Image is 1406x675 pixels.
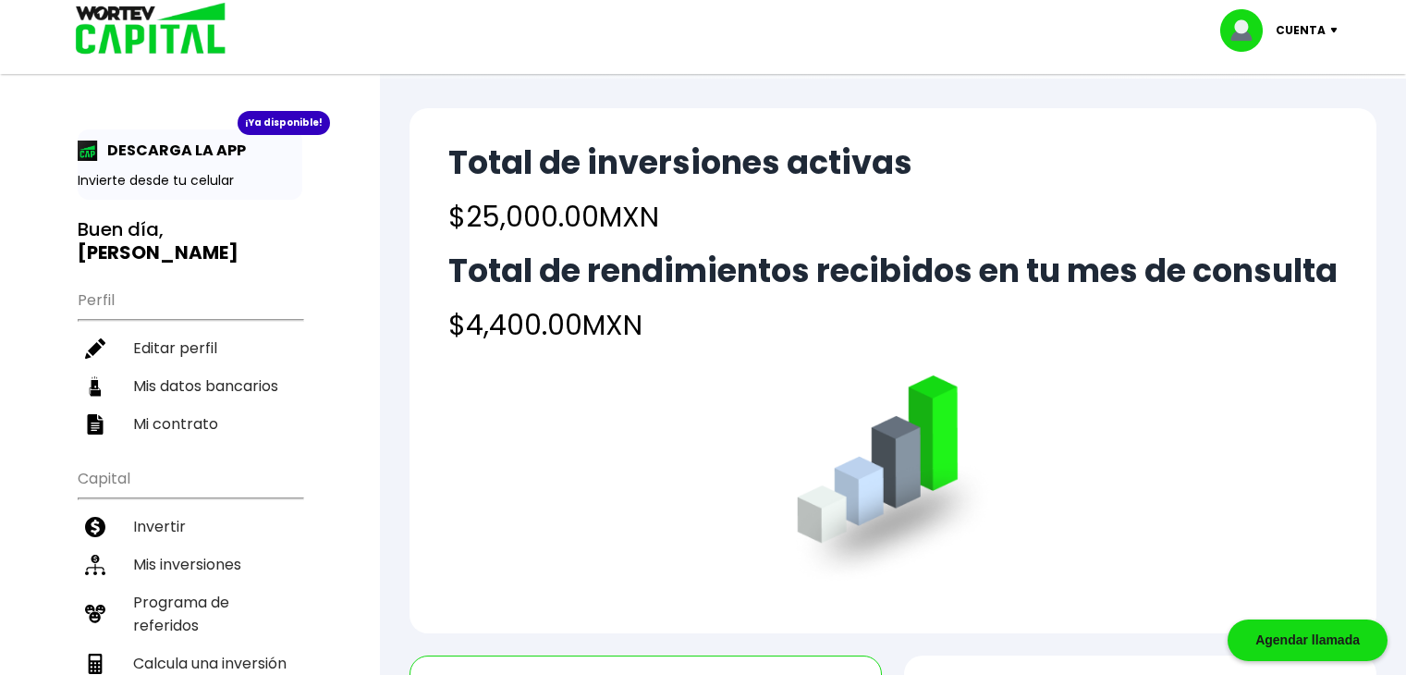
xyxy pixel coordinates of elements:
h3: Buen día, [78,218,302,264]
h2: Total de inversiones activas [448,144,912,181]
p: DESCARGA LA APP [98,139,246,162]
b: [PERSON_NAME] [78,239,238,265]
div: Agendar llamada [1228,620,1388,661]
img: datos-icon.10cf9172.svg [85,376,105,397]
a: Mi contrato [78,405,302,443]
a: Mis datos bancarios [78,367,302,405]
img: recomiendanos-icon.9b8e9327.svg [85,604,105,624]
p: Cuenta [1276,17,1326,44]
img: invertir-icon.b3b967d7.svg [85,517,105,537]
p: Invierte desde tu celular [78,171,302,190]
img: editar-icon.952d3147.svg [85,338,105,359]
img: contrato-icon.f2db500c.svg [85,414,105,435]
div: ¡Ya disponible! [238,111,330,135]
a: Programa de referidos [78,583,302,644]
a: Editar perfil [78,329,302,367]
h2: Total de rendimientos recibidos en tu mes de consulta [448,252,1338,289]
img: calculadora-icon.17d418c4.svg [85,654,105,674]
a: Mis inversiones [78,546,302,583]
img: profile-image [1220,9,1276,52]
h4: $4,400.00 MXN [448,304,1338,346]
h4: $25,000.00 MXN [448,196,912,238]
a: Invertir [78,508,302,546]
img: app-icon [78,141,98,161]
img: icon-down [1326,28,1351,33]
ul: Perfil [78,279,302,443]
img: grafica.516fef24.png [789,375,998,585]
img: inversiones-icon.6695dc30.svg [85,555,105,575]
